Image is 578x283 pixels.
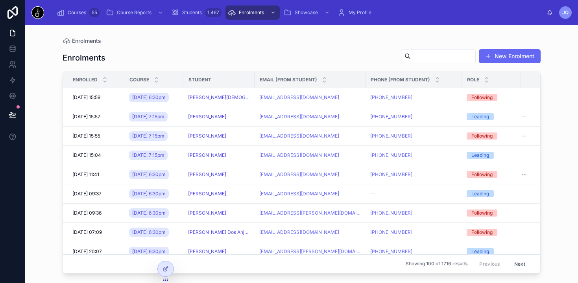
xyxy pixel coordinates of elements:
a: [EMAIL_ADDRESS][DOMAIN_NAME] [259,171,361,178]
a: Following [467,171,516,178]
a: [PERSON_NAME] [188,152,250,158]
a: [EMAIL_ADDRESS][DOMAIN_NAME] [259,133,339,139]
a: [DATE] 6:30pm [129,91,179,104]
span: Phone (from Student) [371,77,430,83]
a: [PERSON_NAME] [188,171,226,178]
span: Enrolled [73,77,98,83]
span: [DATE] 15:04 [72,152,101,158]
span: [DATE] 6:30pm [132,229,166,235]
span: [DATE] 7:15pm [132,114,164,120]
span: My Profile [349,9,371,16]
a: [EMAIL_ADDRESS][PERSON_NAME][DOMAIN_NAME] [259,248,361,255]
span: Students [182,9,202,16]
span: [DATE] 09:36 [72,210,102,216]
div: Leading [471,248,489,255]
span: -- [521,114,526,120]
div: Following [471,229,493,236]
a: [PERSON_NAME] [188,248,250,255]
a: [DATE] 6:30pm [129,189,169,198]
a: [DATE] 15:55 [72,133,120,139]
a: [DATE] 6:30pm [129,93,169,102]
a: [EMAIL_ADDRESS][DOMAIN_NAME] [259,229,361,235]
a: Following [467,132,516,140]
a: [PERSON_NAME] [188,133,250,139]
button: New Enrolment [479,49,541,63]
a: [PHONE_NUMBER] [370,133,457,139]
a: [DATE] 11:41 [72,171,120,178]
a: [PERSON_NAME] [188,133,226,139]
a: [PHONE_NUMBER] [370,114,457,120]
a: Leading [467,113,516,120]
span: -- [521,133,526,139]
span: -- [521,171,526,178]
span: [DATE] 07:09 [72,229,102,235]
span: [DATE] 15:59 [72,94,100,101]
a: [PERSON_NAME] [188,152,226,158]
span: -- [370,191,375,197]
a: [PERSON_NAME] [188,210,250,216]
a: [EMAIL_ADDRESS][DOMAIN_NAME] [259,191,361,197]
span: [PERSON_NAME] Dos Anjos [PERSON_NAME] [188,229,250,235]
a: [DATE] 7:15pm [129,131,168,141]
a: [DATE] 6:30pm [129,187,179,200]
h1: Enrolments [63,52,105,63]
a: Enrolments [63,37,101,45]
a: [PHONE_NUMBER] [370,114,412,120]
a: Leading [467,190,516,197]
span: Course Reports [117,9,151,16]
div: Leading [471,190,489,197]
a: [EMAIL_ADDRESS][DOMAIN_NAME] [259,191,339,197]
div: Leading [471,113,489,120]
a: [DATE] 20:07 [72,248,120,255]
span: [DATE] 6:30pm [132,94,166,101]
a: Course Reports [103,6,167,20]
div: Following [471,209,493,217]
span: [DATE] 20:07 [72,248,102,255]
a: [PHONE_NUMBER] [370,248,457,255]
a: [PERSON_NAME] [188,171,250,178]
a: [DATE] 7:15pm [129,112,168,121]
span: [DATE] 6:30pm [132,191,166,197]
span: [PERSON_NAME] [188,210,226,216]
a: [EMAIL_ADDRESS][DOMAIN_NAME] [259,114,361,120]
span: Course [129,77,149,83]
img: App logo [31,6,44,19]
a: [DATE] 07:09 [72,229,120,235]
a: Following [467,209,516,217]
a: Leading [467,152,516,159]
span: Enrolments [72,37,101,45]
div: Leading [471,152,489,159]
a: [DATE] 6:30pm [129,208,169,218]
a: [EMAIL_ADDRESS][DOMAIN_NAME] [259,94,361,101]
a: [PHONE_NUMBER] [370,229,412,235]
span: Showing 100 of 1716 results [406,261,467,267]
a: [EMAIL_ADDRESS][DOMAIN_NAME] [259,114,339,120]
a: [DATE] 7:15pm [129,130,179,142]
a: [PERSON_NAME] [188,248,226,255]
span: [DATE] 15:55 [72,133,100,139]
a: [PHONE_NUMBER] [370,248,412,255]
span: Student [188,77,211,83]
div: 55 [89,8,100,17]
span: [DATE] 7:15pm [132,133,164,139]
a: [EMAIL_ADDRESS][PERSON_NAME][DOMAIN_NAME] [259,210,361,216]
a: [PHONE_NUMBER] [370,171,412,178]
a: Students1,467 [169,6,224,20]
a: [EMAIL_ADDRESS][DOMAIN_NAME] [259,152,361,158]
div: Following [471,132,493,140]
a: [EMAIL_ADDRESS][DOMAIN_NAME] [259,133,361,139]
a: [PERSON_NAME] [188,191,226,197]
div: 1,467 [205,8,222,17]
a: [EMAIL_ADDRESS][DOMAIN_NAME] [259,94,339,101]
a: [PERSON_NAME] [188,114,226,120]
a: [PHONE_NUMBER] [370,210,412,216]
a: [PERSON_NAME][DEMOGRAPHIC_DATA] [188,94,250,101]
button: Next [509,258,531,270]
